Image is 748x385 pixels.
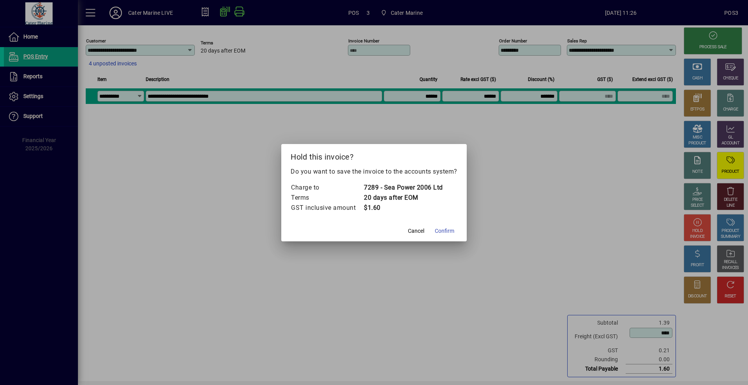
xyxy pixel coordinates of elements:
button: Cancel [404,224,429,238]
td: Terms [291,193,363,203]
p: Do you want to save the invoice to the accounts system? [291,167,457,176]
span: Confirm [435,227,454,235]
span: Cancel [408,227,424,235]
td: 7289 - Sea Power 2006 Ltd [363,183,443,193]
td: 20 days after EOM [363,193,443,203]
td: $1.60 [363,203,443,213]
td: GST inclusive amount [291,203,363,213]
td: Charge to [291,183,363,193]
button: Confirm [432,224,457,238]
h2: Hold this invoice? [281,144,467,167]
